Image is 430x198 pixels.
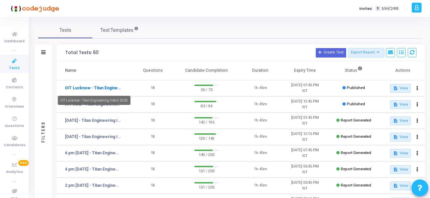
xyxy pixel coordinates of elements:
button: View [390,165,411,174]
span: Analytics [6,169,23,175]
th: Expiry Time [283,61,327,80]
button: Export Report [348,48,384,58]
span: Report Generated [341,118,371,123]
td: 1h 45m [238,113,283,129]
span: Tests [59,27,71,34]
td: [DATE] 12:15 PM IST [283,129,327,145]
th: Name [57,61,131,80]
mat-icon: description [393,151,398,156]
td: 1h 45m [238,129,283,145]
span: Published [347,102,365,106]
td: [DATE] 01:45 PM IST [283,113,327,129]
th: Duration [238,61,283,80]
td: 18 [131,145,175,161]
span: Report Generated [341,167,371,171]
td: 1h 45m [238,145,283,161]
span: 149 / 200 [194,151,219,158]
td: 18 [131,129,175,145]
span: 142 / 195 [194,118,219,125]
mat-icon: description [393,102,398,107]
button: View [390,149,411,158]
mat-icon: description [393,86,398,91]
a: 6 pm [DATE] - Titan Engineering Intern 2026 [65,150,121,156]
span: Test Templates [100,27,134,34]
td: [DATE] 07:45 PM IST [283,80,327,96]
button: Create Test [316,48,346,58]
th: Questions [131,61,175,80]
td: [DATE] 07:45 PM IST [283,145,327,161]
mat-icon: description [393,167,398,172]
span: Report Generated [341,151,371,155]
span: 594/2418 [382,6,399,12]
span: Contests [6,85,23,90]
span: 129 / 149 [194,135,219,141]
td: 1h 45m [238,161,283,178]
th: Status [327,61,380,80]
td: 18 [131,113,175,129]
td: 18 [131,80,175,96]
div: IIIT Lucknow - Titan Engineering Intern 2026 [58,96,130,105]
span: 55 / 73 [194,86,219,93]
span: Tests [9,65,20,71]
span: Candidates [4,142,25,148]
span: 151 / 200 [194,183,219,190]
td: 18 [131,178,175,194]
td: 18 [131,161,175,178]
mat-icon: description [393,183,398,188]
div: Filters [40,94,46,169]
mat-icon: description [393,118,398,123]
td: [DATE] 12:45 PM IST [283,96,327,113]
span: 83 / 94 [194,102,219,109]
td: 1h 45m [238,178,283,194]
span: New [18,160,29,166]
button: View [390,100,411,109]
span: Questions [5,123,24,129]
td: [DATE] 05:45 PM IST [283,161,327,178]
span: Published [347,86,365,90]
td: 18 [131,96,175,113]
a: 4 pm [DATE] - Titan Engineering Intern 2026 [65,166,121,172]
th: Actions [380,61,425,80]
a: IIIT Lucknow - Titan Engineering Intern 2026 [65,85,121,91]
a: [DATE] - Titan Engineering Intern 2026 [65,117,121,124]
a: [DATE] - Titan Engineering Intern 2026 [65,134,121,140]
a: 2 pm [DATE] - Titan Engineering Intern 2026 [65,182,121,189]
button: View [390,84,411,93]
button: View [390,116,411,125]
span: T [376,6,380,11]
span: Dashboard [4,39,25,44]
label: Invites: [359,6,373,12]
span: 151 / 200 [194,167,219,174]
div: Total Tests: 60 [65,50,99,56]
button: View [390,181,411,190]
span: Interviews [5,104,24,110]
td: 1h 45m [238,80,283,96]
span: Report Generated [341,134,371,139]
span: Report Generated [341,183,371,188]
td: [DATE] 03:45 PM IST [283,178,327,194]
button: View [390,133,411,141]
mat-icon: description [393,135,398,139]
td: 1h 45m [238,96,283,113]
img: logo [8,2,59,15]
th: Candidate Completion [175,61,238,80]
